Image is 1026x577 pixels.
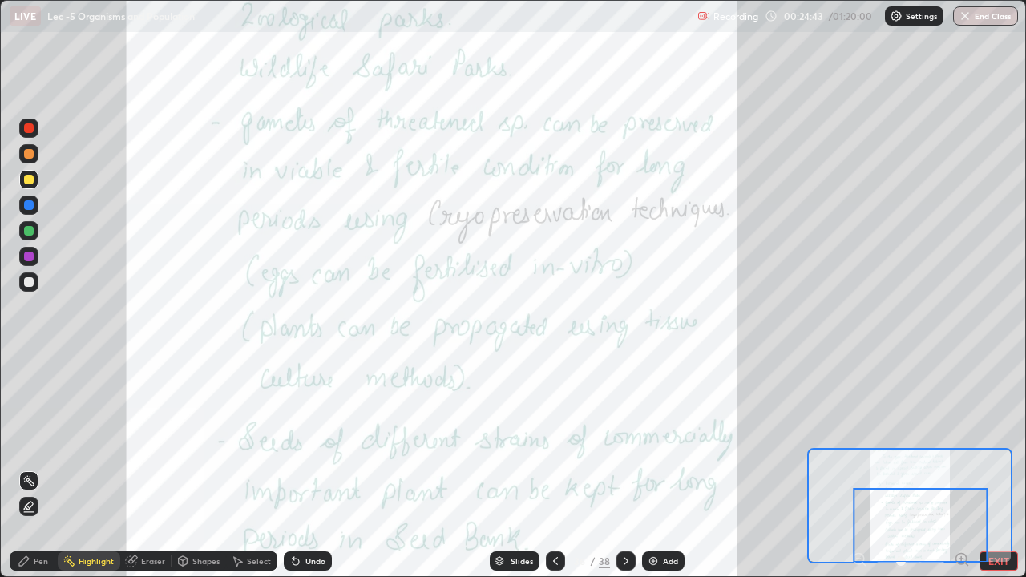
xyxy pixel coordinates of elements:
[697,10,710,22] img: recording.375f2c34.svg
[980,551,1018,571] button: EXIT
[953,6,1018,26] button: End Class
[663,557,678,565] div: Add
[647,555,660,567] img: add-slide-button
[305,557,325,565] div: Undo
[511,557,533,565] div: Slides
[47,10,195,22] p: Lec -5 Organisms and Population
[192,557,220,565] div: Shapes
[959,10,971,22] img: end-class-cross
[572,556,588,566] div: 36
[713,10,758,22] p: Recording
[34,557,48,565] div: Pen
[247,557,271,565] div: Select
[599,554,610,568] div: 38
[14,10,36,22] p: LIVE
[591,556,596,566] div: /
[79,557,114,565] div: Highlight
[890,10,903,22] img: class-settings-icons
[906,12,937,20] p: Settings
[141,557,165,565] div: Eraser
